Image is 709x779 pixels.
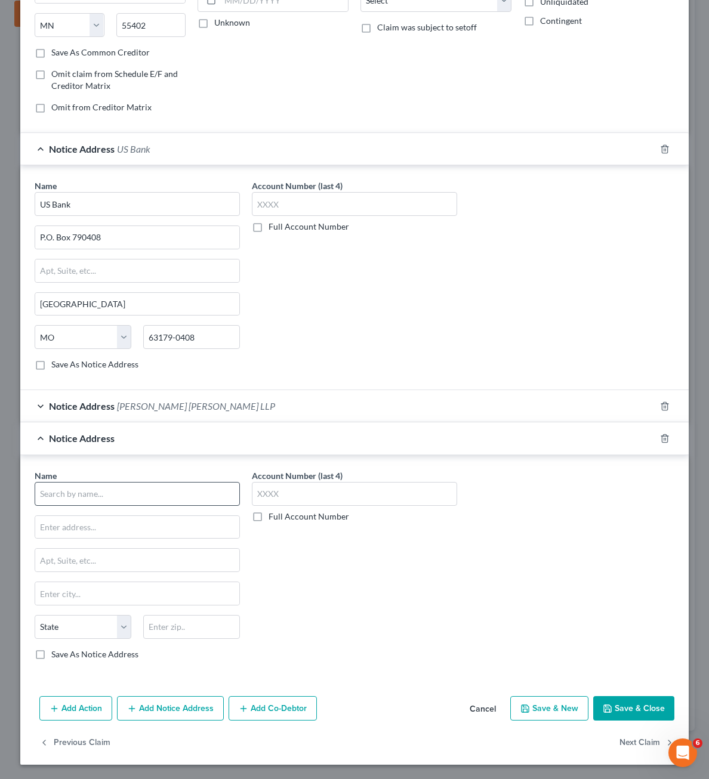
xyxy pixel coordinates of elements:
button: Add Action [39,696,112,721]
input: Enter zip.. [143,325,240,349]
label: Account Number (last 4) [252,469,343,482]
label: Save As Notice Address [51,358,138,370]
label: Account Number (last 4) [252,180,343,192]
label: Full Account Number [269,221,349,233]
span: Name [35,181,57,191]
span: Notice Address [49,143,115,154]
label: Unknown [214,17,250,29]
span: Notice Address [49,400,115,412]
input: Search by name... [35,482,240,506]
span: Omit from Creditor Matrix [51,102,152,112]
button: Previous Claim [39,730,110,755]
input: Enter city... [35,293,239,316]
button: Add Notice Address [117,696,224,721]
button: Add Co-Debtor [229,696,317,721]
button: Save & Close [593,696,674,721]
label: Save As Common Creditor [51,47,150,58]
span: Claim was subject to setoff [377,22,477,32]
label: Save As Notice Address [51,648,138,660]
button: Save & New [510,696,588,721]
span: 6 [693,738,702,748]
button: Cancel [460,697,505,721]
span: [PERSON_NAME] [PERSON_NAME] LLP [117,400,275,412]
input: Enter zip... [116,13,186,37]
input: Search by name... [35,192,240,216]
input: Apt, Suite, etc... [35,549,239,571]
button: Next Claim [619,730,674,755]
input: Enter address... [35,226,239,249]
span: US Bank [117,143,150,154]
input: XXXX [252,192,457,216]
label: Full Account Number [269,511,349,523]
span: Omit claim from Schedule E/F and Creditor Matrix [51,69,178,91]
span: Contingent [540,16,582,26]
span: Notice Address [49,432,115,444]
input: Enter city... [35,582,239,605]
input: Enter address... [35,516,239,539]
span: Name [35,471,57,481]
input: Apt, Suite, etc... [35,259,239,282]
input: Enter zip.. [143,615,240,639]
input: XXXX [252,482,457,506]
iframe: Intercom live chat [668,738,697,767]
